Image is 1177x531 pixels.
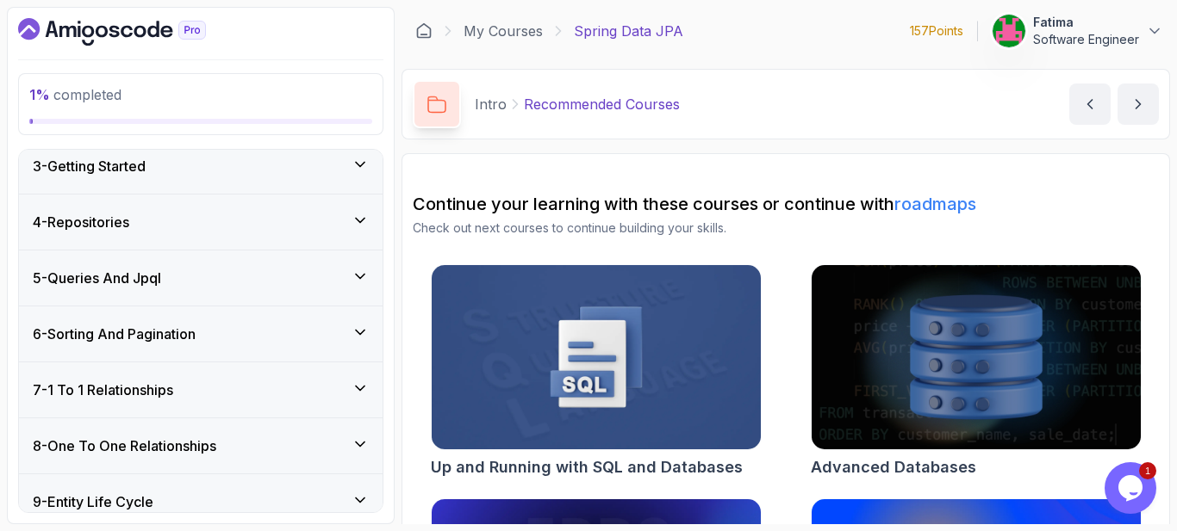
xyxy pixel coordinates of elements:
[894,194,976,214] a: roadmaps
[811,264,1142,479] a: Advanced Databases cardAdvanced Databases
[19,474,383,529] button: 9-Entity Life Cycle
[19,139,383,194] button: 3-Getting Started
[524,94,680,114] p: Recommended Courses
[19,306,383,361] button: 6-Sorting And Pagination
[19,362,383,417] button: 7-1 To 1 Relationships
[475,94,507,114] p: Intro
[431,455,743,479] h2: Up and Running with SQL and Databases
[33,435,216,456] h3: 8 - One To One Relationships
[415,22,433,40] a: Dashboard
[432,265,761,449] img: Up and Running with SQL and Databases card
[19,250,383,306] button: 5-Queries And Jpql
[464,21,543,41] a: My Courses
[413,219,1159,237] p: Check out next courses to continue building your skills.
[1118,83,1159,125] button: next content
[811,455,976,479] h2: Advanced Databases
[33,380,173,400] h3: 7 - 1 To 1 Relationships
[33,268,161,288] h3: 5 - Queries And Jpql
[18,18,246,46] a: Dashboard
[1105,462,1160,514] iframe: chat widget
[29,86,50,103] span: 1 %
[812,265,1141,449] img: Advanced Databases card
[33,156,146,176] h3: 3 - Getting Started
[33,212,129,232] h3: 4 - Repositories
[33,491,153,512] h3: 9 - Entity Life Cycle
[574,21,683,41] p: Spring Data JPA
[1069,83,1111,125] button: previous content
[910,22,963,40] p: 157 Points
[431,264,762,479] a: Up and Running with SQL and Databases cardUp and Running with SQL and Databases
[19,194,383,250] button: 4-Repositories
[29,86,121,103] span: completed
[413,192,1159,216] h2: Continue your learning with these courses or continue with
[1033,14,1139,31] p: Fatima
[992,14,1163,48] button: user profile imageFatimaSoftware Engineer
[993,15,1025,47] img: user profile image
[1033,31,1139,48] p: Software Engineer
[33,324,196,344] h3: 6 - Sorting And Pagination
[19,418,383,473] button: 8-One To One Relationships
